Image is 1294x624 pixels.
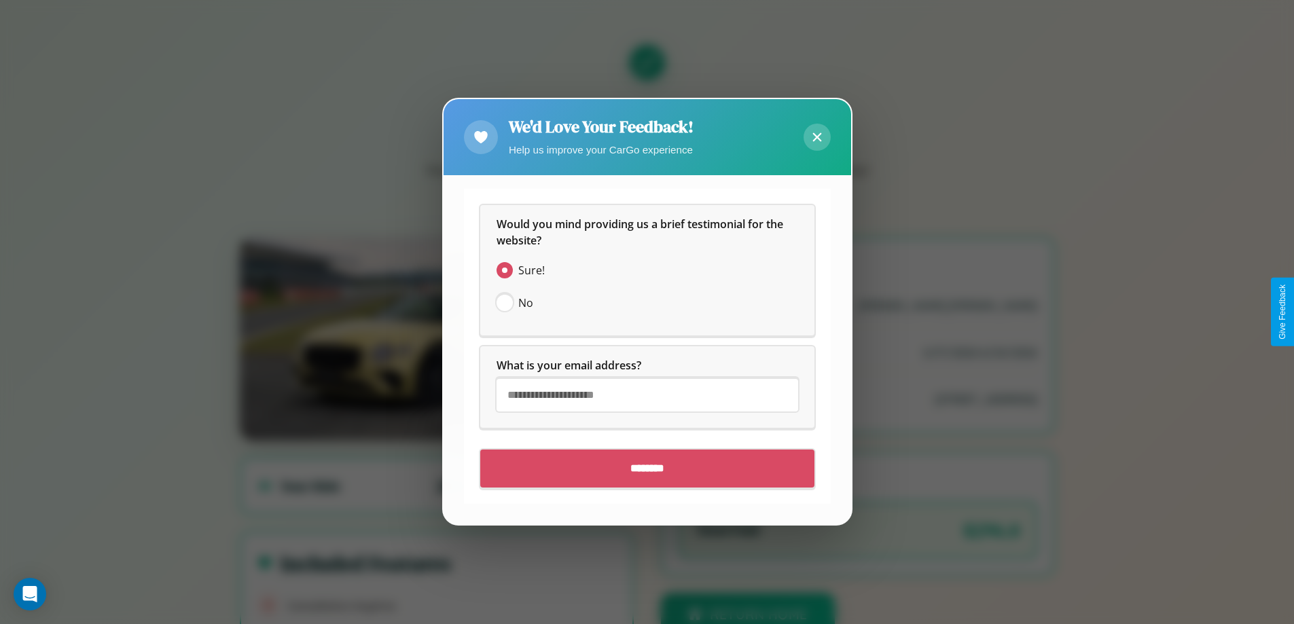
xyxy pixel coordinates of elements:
[518,263,545,279] span: Sure!
[518,295,533,312] span: No
[14,578,46,610] div: Open Intercom Messenger
[509,115,694,138] h2: We'd Love Your Feedback!
[497,359,641,373] span: What is your email address?
[497,217,786,249] span: Would you mind providing us a brief testimonial for the website?
[1278,285,1287,339] div: Give Feedback
[509,141,694,159] p: Help us improve your CarGo experience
